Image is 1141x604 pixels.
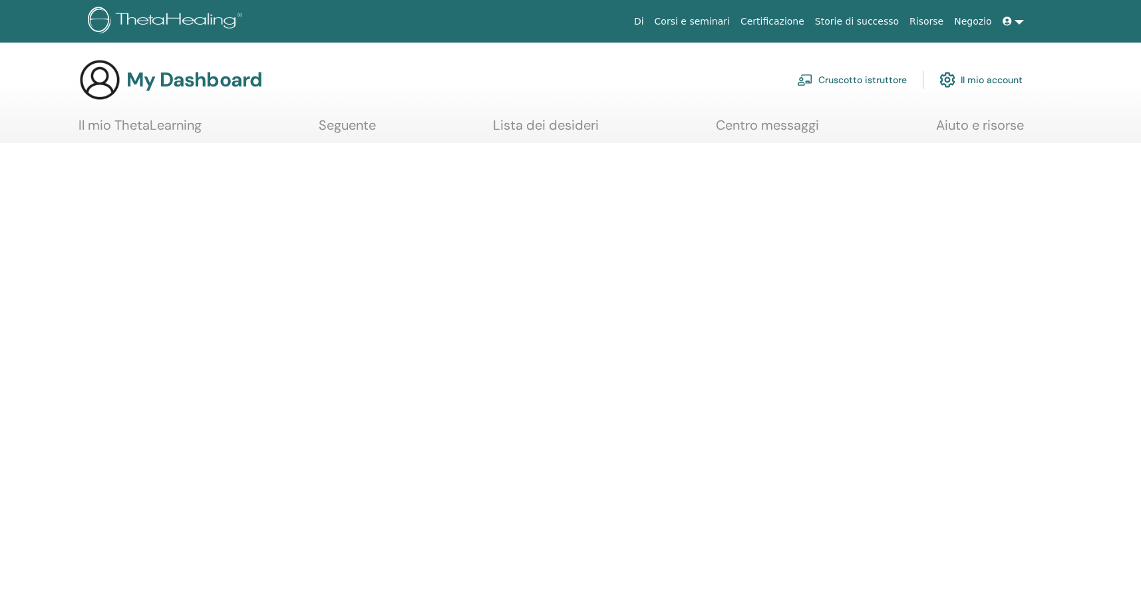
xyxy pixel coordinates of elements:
[949,9,997,34] a: Negozio
[629,9,649,34] a: Di
[79,59,121,101] img: generic-user-icon.jpg
[939,65,1023,94] a: Il mio account
[797,74,813,86] img: chalkboard-teacher.svg
[735,9,810,34] a: Certificazione
[126,68,262,92] h3: My Dashboard
[493,117,599,143] a: Lista dei desideri
[810,9,904,34] a: Storie di successo
[936,117,1024,143] a: Aiuto e risorse
[716,117,819,143] a: Centro messaggi
[797,65,907,94] a: Cruscotto istruttore
[649,9,735,34] a: Corsi e seminari
[319,117,376,143] a: Seguente
[904,9,949,34] a: Risorse
[88,7,247,37] img: logo.png
[939,69,955,91] img: cog.svg
[79,117,202,143] a: Il mio ThetaLearning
